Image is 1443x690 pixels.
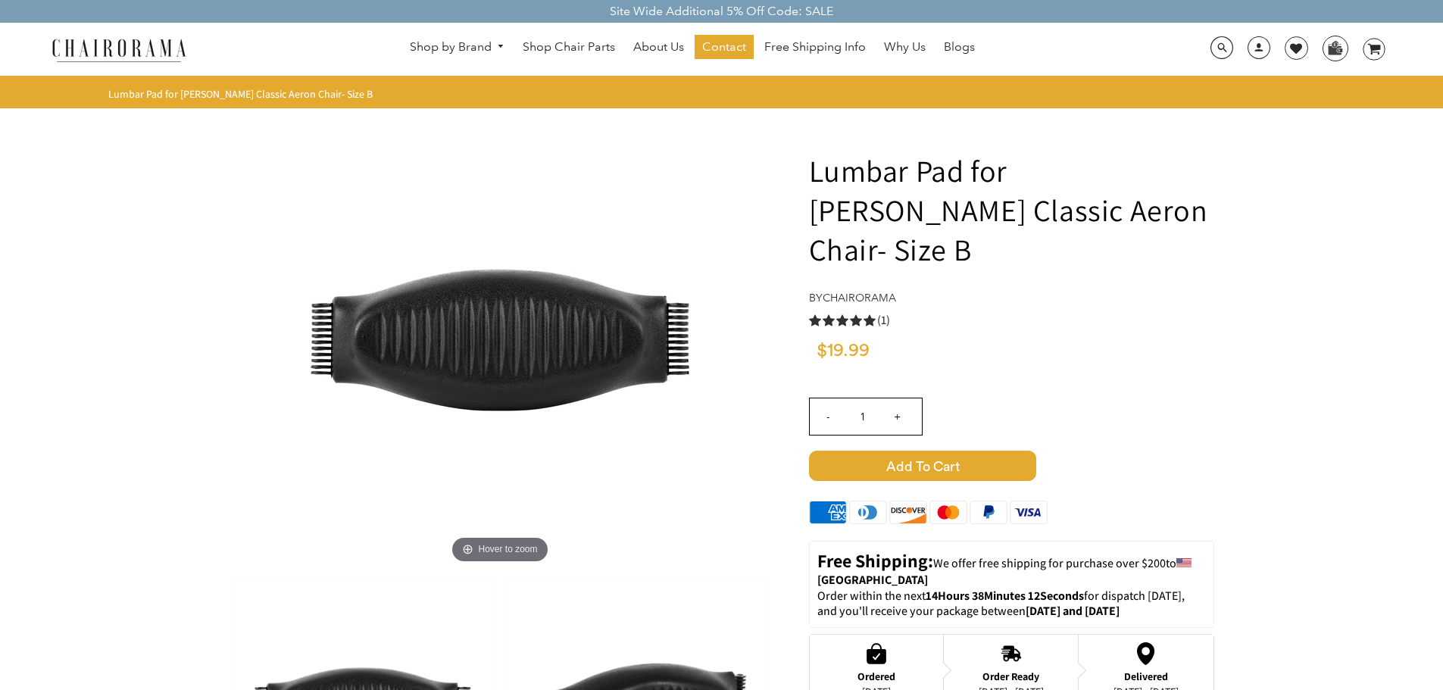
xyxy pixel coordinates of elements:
a: Lumbar Pad for Herman Miller Classic Aeron Chair- Size B - chairoramaHover to zoom [273,331,727,347]
strong: [GEOGRAPHIC_DATA] [817,572,928,588]
strong: [DATE] and [DATE] [1026,603,1120,619]
nav: DesktopNavigation [259,35,1126,63]
input: - [810,398,846,435]
div: Delivered [1113,670,1179,682]
img: chairorama [43,36,195,63]
span: About Us [633,39,684,55]
span: We offer free shipping for purchase over $200 [933,555,1166,571]
strong: Free Shipping: [817,548,933,573]
span: Add to Cart [809,451,1036,481]
a: Free Shipping Info [757,35,873,59]
h4: by [809,292,1214,304]
span: Why Us [884,39,926,55]
nav: breadcrumbs [108,87,378,101]
a: Blogs [936,35,982,59]
span: $19.99 [817,342,870,360]
span: 14Hours 38Minutes 12Seconds [926,588,1084,604]
div: Order Ready [979,670,1044,682]
span: Lumbar Pad for [PERSON_NAME] Classic Aeron Chair- Size B [108,87,373,101]
img: Lumbar Pad for Herman Miller Classic Aeron Chair- Size B - chairorama [273,113,727,567]
a: About Us [626,35,692,59]
div: Ordered [857,670,895,682]
span: Free Shipping Info [764,39,866,55]
p: Order within the next for dispatch [DATE], and you'll receive your package between [817,589,1206,620]
a: Shop by Brand [402,36,513,59]
a: Shop Chair Parts [515,35,623,59]
span: Contact [702,39,746,55]
button: Add to Cart [809,451,1214,481]
p: to [817,549,1206,589]
a: Contact [695,35,754,59]
span: Blogs [944,39,975,55]
span: (1) [877,313,890,329]
a: Why Us [876,35,933,59]
input: + [879,398,916,435]
span: Shop Chair Parts [523,39,615,55]
a: chairorama [823,291,896,304]
h1: Lumbar Pad for [PERSON_NAME] Classic Aeron Chair- Size B [809,151,1214,269]
a: 5.0 rating (1 votes) [809,312,1214,328]
img: WhatsApp_Image_2024-07-12_at_16.23.01.webp [1323,36,1347,59]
